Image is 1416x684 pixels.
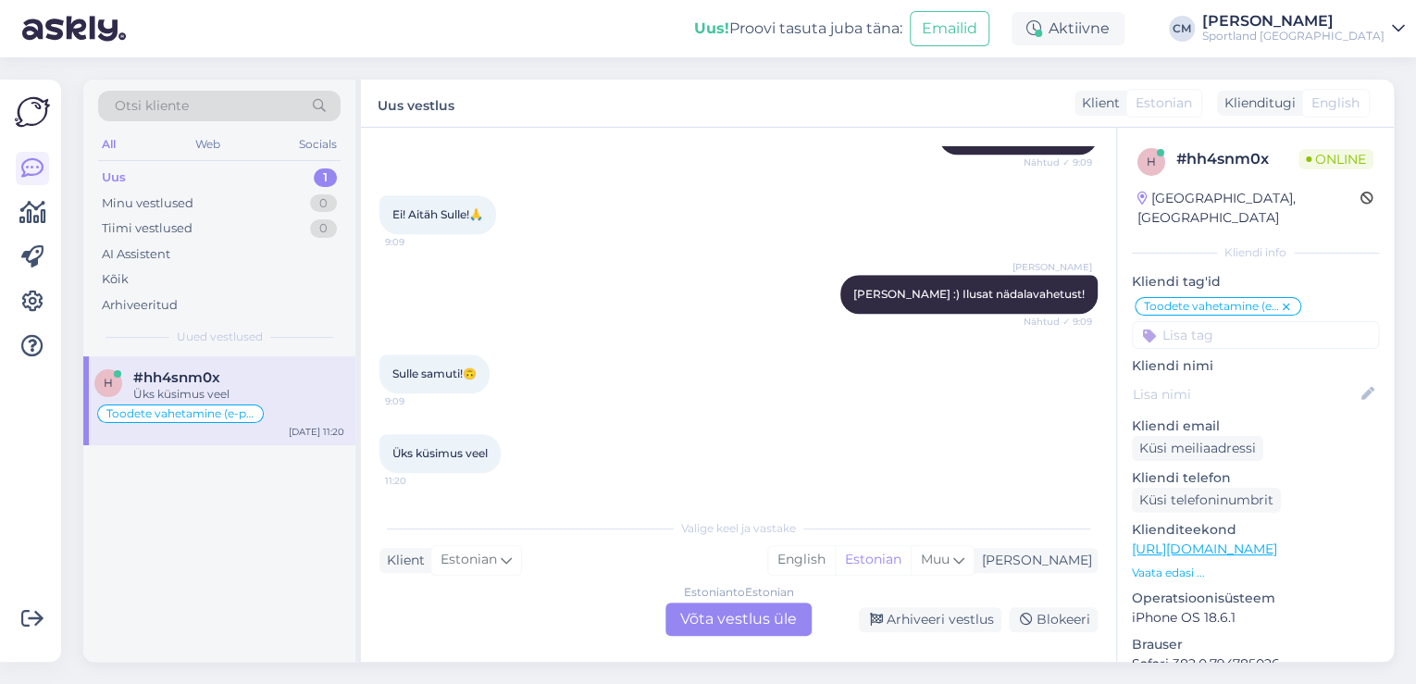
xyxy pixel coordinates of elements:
[1132,356,1379,376] p: Kliendi nimi
[910,11,989,46] button: Emailid
[314,168,337,187] div: 1
[1202,14,1405,44] a: [PERSON_NAME]Sportland [GEOGRAPHIC_DATA]
[1132,321,1379,349] input: Lisa tag
[1132,417,1379,436] p: Kliendi email
[835,546,911,574] div: Estonian
[1023,315,1092,329] span: Nähtud ✓ 9:09
[15,94,50,130] img: Askly Logo
[104,376,113,390] span: h
[665,603,812,636] div: Võta vestlus üle
[392,207,483,221] span: Ei! Aitäh Sulle!🙏
[1133,384,1358,404] input: Lisa nimi
[1311,93,1360,113] span: English
[192,132,224,156] div: Web
[859,607,1001,632] div: Arhiveeri vestlus
[921,551,950,567] span: Muu
[975,551,1092,570] div: [PERSON_NAME]
[102,219,193,238] div: Tiimi vestlused
[1132,488,1281,513] div: Küsi telefoninumbrit
[102,296,178,315] div: Arhiveeritud
[1023,155,1092,169] span: Nähtud ✓ 9:09
[310,219,337,238] div: 0
[1132,608,1379,628] p: iPhone OS 18.6.1
[98,132,119,156] div: All
[441,550,497,570] span: Estonian
[133,369,220,386] span: #hh4snm0x
[1132,468,1379,488] p: Kliendi telefon
[853,287,1085,301] span: [PERSON_NAME] :) Ilusat nädalavahetust!
[694,19,729,37] b: Uus!
[1137,189,1360,228] div: [GEOGRAPHIC_DATA], [GEOGRAPHIC_DATA]
[102,270,129,289] div: Kõik
[1132,654,1379,674] p: Safari 382.0.794785026
[133,386,344,403] div: Üks küsimus veel
[102,245,170,264] div: AI Assistent
[1144,301,1280,312] span: Toodete vahetamine (e-pood)
[1217,93,1296,113] div: Klienditugi
[1132,244,1379,261] div: Kliendi info
[385,235,454,249] span: 9:09
[1147,155,1156,168] span: h
[289,425,344,439] div: [DATE] 11:20
[1132,635,1379,654] p: Brauser
[1202,29,1385,44] div: Sportland [GEOGRAPHIC_DATA]
[1012,260,1092,274] span: [PERSON_NAME]
[385,394,454,408] span: 9:09
[694,18,902,40] div: Proovi tasuta juba täna:
[102,168,126,187] div: Uus
[1132,589,1379,608] p: Operatsioonisüsteem
[106,408,255,419] span: Toodete vahetamine (e-pood)
[1176,148,1298,170] div: # hh4snm0x
[392,367,477,380] span: Sulle samuti!🙃
[1202,14,1385,29] div: [PERSON_NAME]
[1012,12,1124,45] div: Aktiivne
[379,520,1098,537] div: Valige keel ja vastake
[1136,93,1192,113] span: Estonian
[768,546,835,574] div: English
[1132,520,1379,540] p: Klienditeekond
[295,132,341,156] div: Socials
[1132,541,1277,557] a: [URL][DOMAIN_NAME]
[1132,436,1263,461] div: Küsi meiliaadressi
[115,96,189,116] span: Otsi kliente
[392,446,488,460] span: Üks küsimus veel
[379,551,425,570] div: Klient
[102,194,193,213] div: Minu vestlused
[310,194,337,213] div: 0
[1074,93,1120,113] div: Klient
[1132,565,1379,581] p: Vaata edasi ...
[177,329,263,345] span: Uued vestlused
[1169,16,1195,42] div: CM
[684,584,794,601] div: Estonian to Estonian
[1298,149,1373,169] span: Online
[378,91,454,116] label: Uus vestlus
[1009,607,1098,632] div: Blokeeri
[385,474,454,488] span: 11:20
[1132,272,1379,292] p: Kliendi tag'id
